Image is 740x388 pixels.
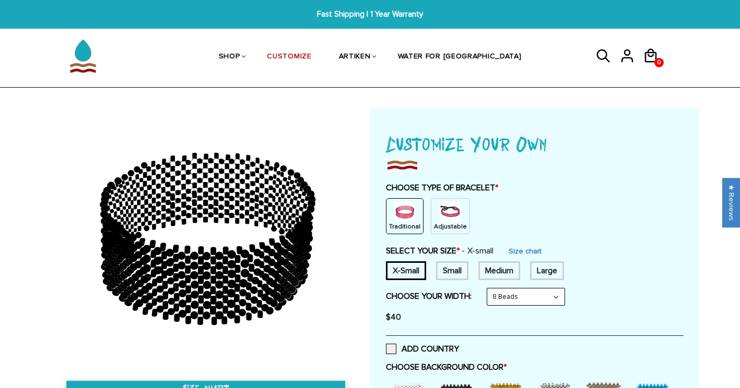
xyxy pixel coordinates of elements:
label: CHOOSE BACKGROUND COLOR [386,362,684,372]
p: Traditional [389,222,420,231]
span: Fast Shipping | 1 Year Warranty [228,8,512,20]
a: Size chart [509,247,542,256]
img: non-string.png [394,201,415,222]
div: Click to open Judge.me floating reviews tab [722,178,740,227]
h1: Customize Your Own [386,129,684,157]
p: Adjustable [434,222,467,231]
label: SELECT YOUR SIZE [386,246,494,256]
img: string.PNG [440,201,461,222]
a: WATER FOR [GEOGRAPHIC_DATA] [398,30,522,84]
img: imgboder_100x.png [386,157,418,172]
span: $40 [386,312,401,322]
a: 0 [643,67,666,68]
a: SHOP [219,30,240,84]
a: CUSTOMIZE [267,30,311,84]
span: X-small [462,246,494,256]
div: 7.5 inches [478,261,520,280]
div: 8 inches [530,261,564,280]
span: 0 [655,55,663,70]
div: 6 inches [386,261,426,280]
div: Non String [386,198,424,234]
label: CHOOSE YOUR WIDTH: [386,291,472,301]
label: ADD COUNTRY [386,344,459,354]
div: 7 inches [436,261,468,280]
a: ARTIKEN [339,30,371,84]
div: String [431,198,470,234]
label: CHOOSE TYPE OF BRACELET [386,183,684,193]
